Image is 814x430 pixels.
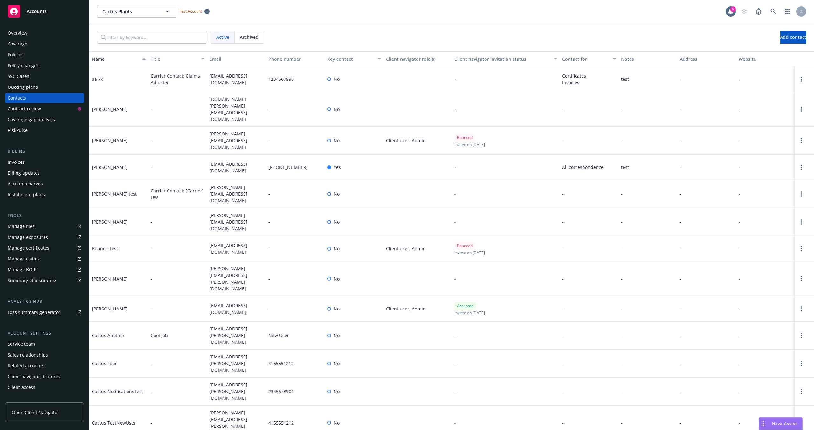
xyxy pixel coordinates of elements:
span: - [680,137,681,144]
span: Client user, Admin [386,305,426,312]
div: Summary of insurance [8,275,56,286]
span: 4155551212 [268,360,294,367]
a: Policy changes [5,60,84,71]
button: Email [207,51,266,66]
a: Loss summary generator [5,307,84,317]
div: Related accounts [8,361,44,371]
div: Notes [621,56,675,62]
span: Open Client Navigator [12,409,59,416]
span: - [151,218,152,225]
div: Analytics hub [5,298,84,305]
div: Invoices [8,157,25,167]
span: No [334,76,340,82]
div: Manage BORs [8,265,38,275]
div: Sales relationships [8,350,48,360]
span: Invoices [562,79,616,86]
span: - [680,245,681,252]
div: Cactus NotificationsTest [92,388,143,395]
span: - [454,218,456,225]
div: Installment plans [8,190,45,200]
div: Title [151,56,197,62]
span: - [151,305,152,312]
a: SSC Cases [5,71,84,81]
span: - [680,76,681,82]
span: - [268,137,270,144]
span: - [680,360,681,367]
span: - [454,420,456,426]
span: [PERSON_NAME][EMAIL_ADDRESS][DOMAIN_NAME] [210,130,263,150]
span: - [680,275,681,282]
div: Address [680,56,734,62]
span: 4155551212 [268,420,294,426]
span: - [454,360,456,367]
span: - [268,275,270,282]
div: - [739,137,740,144]
span: Nova Assist [772,421,797,426]
span: 2345678901 [268,388,294,395]
span: Invited on [DATE] [454,310,485,316]
a: Manage exposures [5,232,84,242]
span: - [151,245,152,252]
button: Contact for [560,51,618,66]
div: Cactus Four [92,360,117,367]
a: Open options [797,163,805,171]
span: No [334,388,340,395]
span: Add contact [780,34,806,40]
a: Switch app [782,5,794,18]
div: Policy changes [8,60,39,71]
a: Installment plans [5,190,84,200]
div: Loss summary generator [8,307,60,317]
span: - [454,191,456,197]
span: - [680,164,681,170]
div: [PERSON_NAME] [92,106,128,113]
div: Cactus Another [92,332,125,339]
a: Manage certificates [5,243,84,253]
a: Contract review [5,104,84,114]
a: Open options [797,245,805,253]
span: - [151,164,152,170]
span: - [562,305,564,312]
span: - [621,191,623,197]
span: - [562,360,564,367]
span: Active [216,34,229,40]
div: [PERSON_NAME] [92,218,128,225]
div: - [739,245,740,252]
a: Billing updates [5,168,84,178]
div: Manage exposures [8,232,48,242]
a: RiskPulse [5,125,84,135]
div: aa kk [92,76,103,82]
div: - [739,76,740,82]
button: Client navigator invitation status [452,51,560,66]
span: [EMAIL_ADDRESS][PERSON_NAME][DOMAIN_NAME] [210,325,263,345]
span: - [151,420,152,426]
div: - [739,164,740,170]
div: Contact for [562,56,609,62]
div: - [739,332,740,339]
span: - [680,305,681,312]
span: [EMAIL_ADDRESS][PERSON_NAME][DOMAIN_NAME] [210,353,263,373]
a: Summary of insurance [5,275,84,286]
a: Open options [797,305,805,313]
span: Accounts [27,9,47,14]
a: Open options [797,137,805,144]
div: [PERSON_NAME] test [92,191,137,197]
span: [DOMAIN_NAME][PERSON_NAME][EMAIL_ADDRESS][DOMAIN_NAME] [210,96,263,122]
span: [EMAIL_ADDRESS][DOMAIN_NAME] [210,73,263,86]
div: [PERSON_NAME] [92,164,128,170]
span: - [621,332,623,339]
div: Cactus TestNewUser [92,420,136,426]
span: Cactus Plants [102,8,157,15]
span: Carrier Contact: [Carrier] UW [151,187,204,201]
div: - [739,275,740,282]
span: test [621,76,629,82]
span: - [454,275,456,282]
span: All correspondence [562,164,616,170]
span: No [334,360,340,367]
div: Manage claims [8,254,40,264]
span: Cool Job [151,332,168,339]
span: No [334,191,340,197]
span: - [562,137,564,144]
a: Related accounts [5,361,84,371]
div: [PERSON_NAME] [92,275,128,282]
